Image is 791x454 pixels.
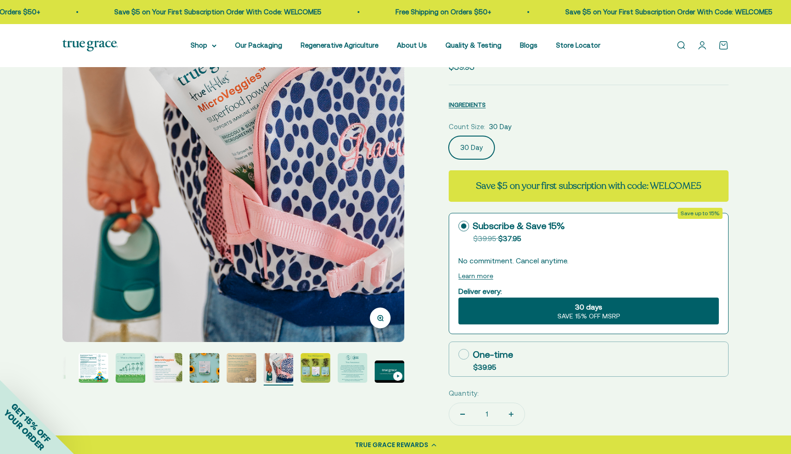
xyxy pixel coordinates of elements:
button: Go to item 2 [79,353,108,386]
button: Go to item 10 [375,361,404,386]
button: Decrease quantity [449,403,476,425]
label: Quantity: [449,388,479,399]
a: Regenerative Agriculture [301,41,378,49]
span: INGREDIENTS [449,101,486,108]
span: YOUR ORDER [2,408,46,452]
strong: Save $5 on your first subscription with code: WELCOME5 [476,180,701,192]
span: GET 15% OFF [9,401,52,444]
img: MicroVeggies in GK backpack Our microgreens may be tiny, but the way they’re grown makes a big di... [264,353,293,383]
a: Quality & Testing [445,41,501,49]
button: Go to item 9 [338,353,367,386]
img: Kids Daily Superfood for Immune Health* - Regenerative Organic Certified (ROC) - Grown in nutrien... [153,353,182,383]
button: INGREDIENTS [449,99,486,110]
summary: Shop [191,40,216,51]
div: TRUE GRACE REWARDS [355,440,428,450]
a: Our Packaging [235,41,282,49]
p: Save $5 on Your First Subscription Order With Code: WELCOME5 [562,6,770,18]
a: Blogs [520,41,538,49]
p: Save $5 on Your First Subscription Order With Code: WELCOME5 [111,6,319,18]
button: Go to item 3 [116,353,145,386]
a: About Us [397,41,427,49]
img: These MicroVeggies are great for kids who need more greens in their daily diet. It's an easy way ... [79,353,108,383]
button: Go to item 4 [153,353,182,386]
span: 30 Day [489,121,512,132]
button: Go to item 5 [190,353,219,386]
a: Store Locator [556,41,600,49]
img: We work with Alkemist Labs, an independent, accredited botanical testing lab, to test the purity,... [338,353,367,383]
img: Microgreens are edible seedlings of vegetables & herbs. While used primarily in the restaurant in... [116,353,145,383]
legend: Count Size: [449,121,485,132]
img: Our microgreens may be tiny, but the way they’re grown makes a big difference for the health of p... [190,353,219,383]
button: Go to item 6 [227,353,256,386]
img: Our microgreens are grown in American soil and freeze-dried in small batches to capture the most ... [301,353,330,383]
a: Free Shipping on Orders $50+ [393,8,488,16]
button: Go to item 8 [301,353,330,386]
button: Increase quantity [498,403,525,425]
button: Go to item 7 [264,353,293,386]
img: Regenerative Organic Certified (ROC) agriculture produces more nutritious and abundant food while... [227,353,256,383]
